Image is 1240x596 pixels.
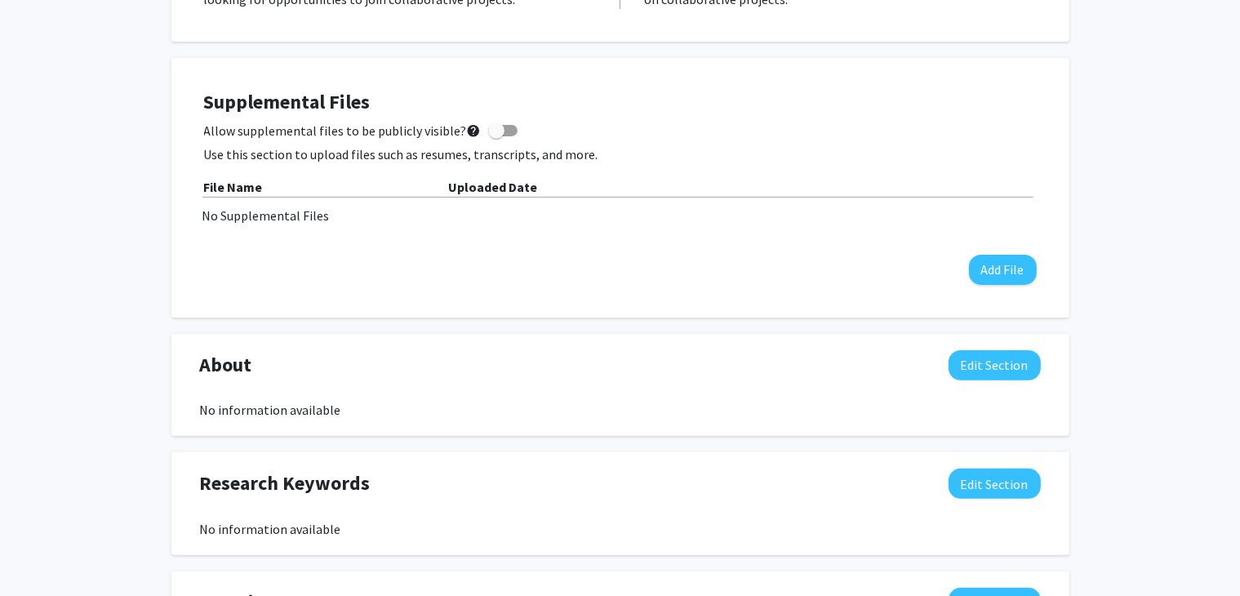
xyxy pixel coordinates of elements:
[467,121,482,140] mat-icon: help
[200,400,1041,420] div: No information available
[200,350,252,380] span: About
[204,121,482,140] span: Allow supplemental files to be publicly visible?
[204,145,1037,164] p: Use this section to upload files such as resumes, transcripts, and more.
[12,523,69,584] iframe: Chat
[949,469,1041,499] button: Edit Research Keywords
[204,179,263,195] b: File Name
[200,469,371,498] span: Research Keywords
[449,179,538,195] b: Uploaded Date
[200,519,1041,539] div: No information available
[949,350,1041,380] button: Edit About
[204,91,1037,114] h4: Supplemental Files
[969,255,1037,285] button: Add File
[202,206,1038,225] div: No Supplemental Files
